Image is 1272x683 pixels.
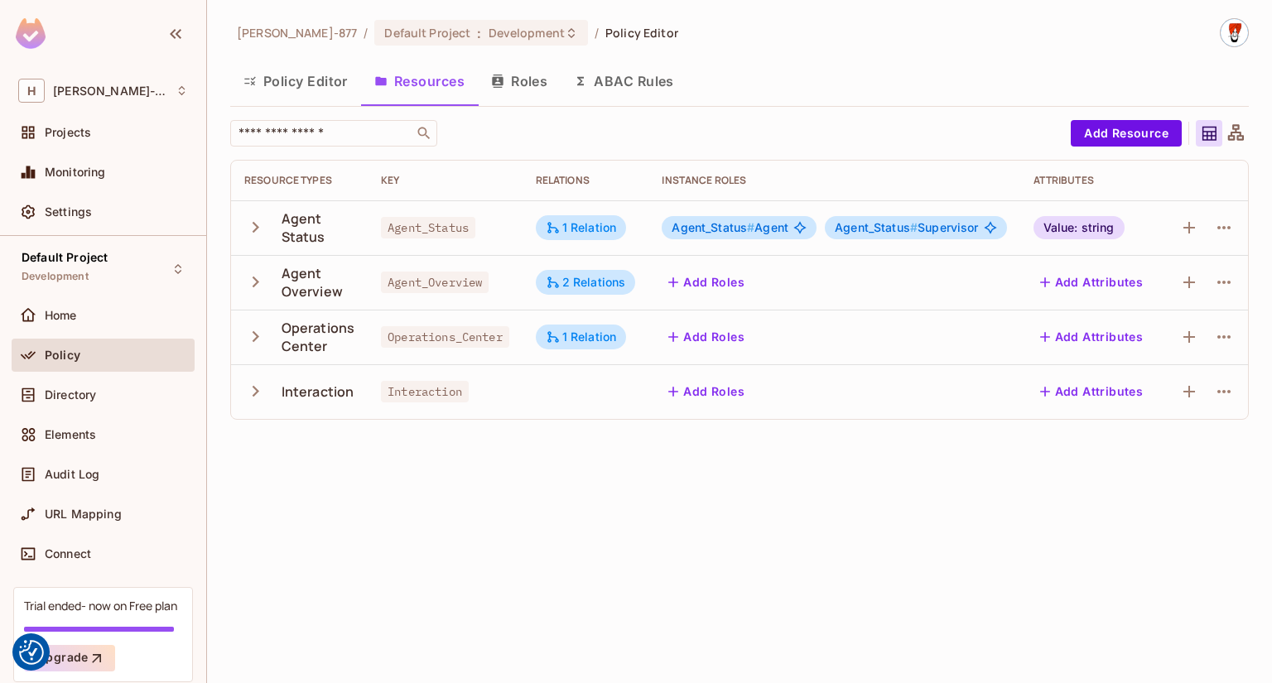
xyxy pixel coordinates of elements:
button: Upgrade [24,645,115,671]
img: SReyMgAAAABJRU5ErkJggg== [16,18,46,49]
span: Supervisor [835,221,978,234]
span: Interaction [381,381,469,402]
span: URL Mapping [45,507,122,521]
span: Elements [45,428,96,441]
li: / [595,25,599,41]
span: Development [22,270,89,283]
span: the active workspace [237,25,357,41]
span: Projects [45,126,91,139]
button: Roles [478,60,561,102]
span: Agent_Overview [381,272,489,293]
span: Settings [45,205,92,219]
span: Agent_Status [835,220,918,234]
div: 2 Relations [546,275,626,290]
span: Agent_Status [672,220,754,234]
div: 1 Relation [546,220,617,235]
span: : [476,26,482,40]
span: Directory [45,388,96,402]
span: Policy Editor [605,25,678,41]
button: ABAC Rules [561,60,687,102]
span: # [910,220,918,234]
span: Connect [45,547,91,560]
span: H [18,79,45,103]
div: Key [381,174,509,187]
span: Audit Log [45,468,99,481]
button: Add Roles [662,378,751,405]
li: / [364,25,368,41]
div: Attributes [1033,174,1150,187]
span: Agent_Status [381,217,475,238]
span: Monitoring [45,166,106,179]
div: Operations Center [282,319,355,355]
div: Trial ended- now on Free plan [24,598,177,613]
span: Home [45,309,77,322]
span: Development [489,25,565,41]
span: Agent [672,221,788,234]
img: Revisit consent button [19,640,44,665]
button: Policy Editor [230,60,361,102]
div: Agent Overview [282,264,355,301]
span: Default Project [384,25,470,41]
button: Add Resource [1071,120,1182,147]
div: Value: string [1033,216,1125,239]
img: Harkirat Singh [1221,19,1248,46]
span: Operations_Center [381,326,509,348]
span: Workspace: Harkirat-877 [53,84,167,98]
button: Consent Preferences [19,640,44,665]
div: Instance roles [662,174,1006,187]
button: Add Attributes [1033,269,1150,296]
button: Add Attributes [1033,378,1150,405]
div: Resource Types [244,174,354,187]
div: Agent Status [282,209,355,246]
button: Resources [361,60,478,102]
div: 1 Relation [546,329,617,344]
div: Relations [536,174,636,187]
button: Add Roles [662,269,751,296]
div: Interaction [282,382,354,401]
button: Add Attributes [1033,324,1150,350]
span: # [747,220,754,234]
button: Add Roles [662,324,751,350]
span: Policy [45,349,80,362]
span: Default Project [22,251,108,264]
